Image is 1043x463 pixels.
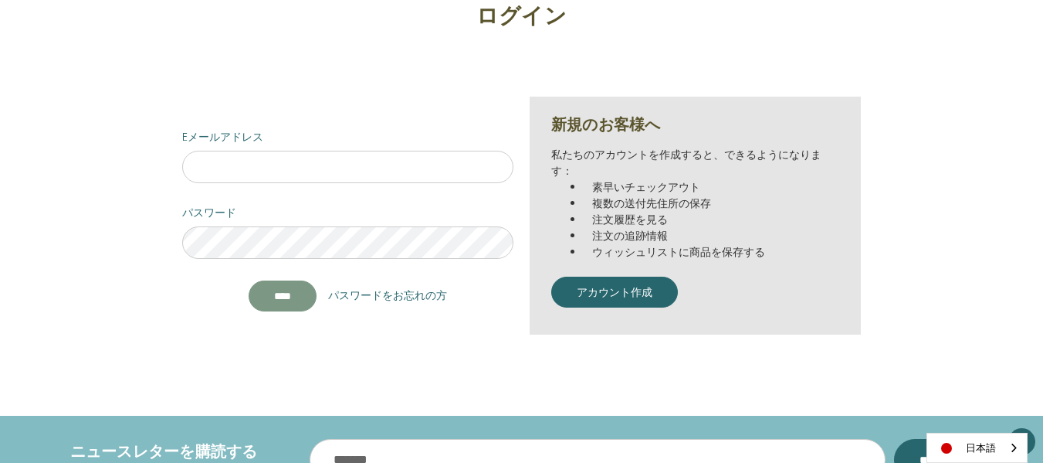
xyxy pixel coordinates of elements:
a: アカウント作成 [551,289,678,305]
li: 素早いチェックアウト [584,179,839,196]
button: アカウント作成 [551,277,678,308]
li: ウィッシュリストに商品を保存する [584,244,839,260]
a: 日本語 [927,434,1027,462]
label: パスワード [182,205,513,221]
a: パスワードをお忘れの方 [328,288,447,304]
li: 注文履歴を見る [584,212,839,228]
div: Language [926,433,1028,463]
li: 複数の送付先住所の保存 [584,196,839,212]
label: Eメールアドレス [182,129,513,145]
li: 注文の追跡情報 [584,228,839,244]
aside: Language selected: 日本語 [926,433,1028,463]
h4: ニュースレターを購読する [70,440,286,463]
h2: 新規のお客様へ [551,113,839,136]
p: 私たちのアカウントを作成すると、できるようになります： [551,147,839,179]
